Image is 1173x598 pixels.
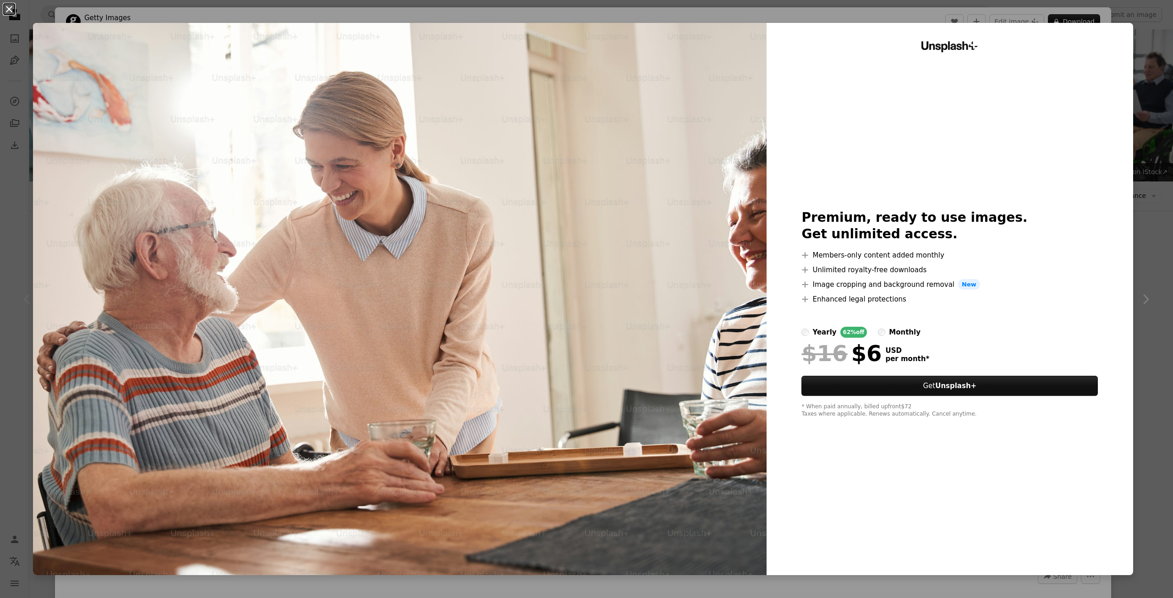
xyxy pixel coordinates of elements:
[885,346,929,355] span: USD
[958,279,980,290] span: New
[801,376,1098,396] button: GetUnsplash+
[801,403,1098,418] div: * When paid annually, billed upfront $72 Taxes where applicable. Renews automatically. Cancel any...
[812,327,836,338] div: yearly
[801,209,1098,242] h2: Premium, ready to use images. Get unlimited access.
[935,382,976,390] strong: Unsplash+
[801,329,809,336] input: yearly62%off
[801,279,1098,290] li: Image cropping and background removal
[801,341,882,365] div: $6
[885,355,929,363] span: per month *
[878,329,885,336] input: monthly
[801,264,1098,275] li: Unlimited royalty-free downloads
[801,250,1098,261] li: Members-only content added monthly
[840,327,867,338] div: 62% off
[801,341,847,365] span: $16
[801,294,1098,305] li: Enhanced legal protections
[889,327,921,338] div: monthly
